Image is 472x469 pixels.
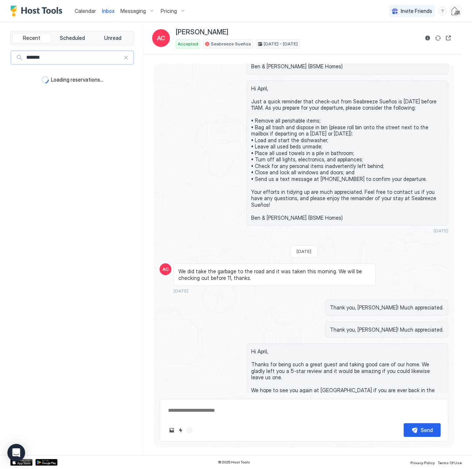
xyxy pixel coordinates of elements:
span: Privacy Policy [410,461,435,465]
div: tab-group [10,31,134,45]
a: Google Play Store [35,459,58,466]
a: Calendar [75,7,96,15]
span: Recent [23,35,40,41]
span: Invite Friends [401,8,432,14]
a: App Store [10,459,33,466]
span: [PERSON_NAME] [176,28,228,37]
span: Seabreeze Sueños [211,41,251,47]
button: Quick reply [176,426,185,435]
button: Send [404,423,441,437]
span: Calendar [75,8,96,14]
span: Thank you, [PERSON_NAME]! Much appreciated. [330,304,444,311]
span: © 2025 Host Tools [218,460,250,465]
span: Messaging [120,8,146,14]
button: Scheduled [53,33,92,43]
span: Pricing [161,8,177,14]
div: User profile [450,5,462,17]
span: Terms Of Use [438,461,462,465]
button: Unread [93,33,132,43]
span: [DATE] [434,228,448,233]
span: AC [163,266,169,273]
span: We did take the garbage to the road and it was taken this morning. We will be checking out before... [178,268,371,281]
span: Accepted [178,41,198,47]
span: Thank you, [PERSON_NAME]! Much appreciated. [330,326,444,333]
button: Reservation information [423,34,432,42]
span: AC [157,34,165,42]
a: Inbox [102,7,114,15]
input: Input Field [23,51,123,64]
button: Sync reservation [434,34,442,42]
button: Recent [12,33,51,43]
span: Inbox [102,8,114,14]
span: Hi April, Thanks for being such a great guest and taking good care of our home. We gladly left yo... [251,348,444,420]
a: Host Tools Logo [10,6,66,17]
span: Unread [104,35,122,41]
span: Scheduled [60,35,85,41]
div: Open Intercom Messenger [7,444,25,462]
div: menu [438,7,447,16]
span: [DATE] [297,249,311,254]
button: Upload image [167,426,176,435]
div: Send [421,426,433,434]
button: Open reservation [444,34,453,42]
span: [DATE] [174,288,188,294]
div: loading [41,76,49,83]
span: Hi April, Just a quick reminder that check-out from Seabreeze Sueños is [DATE] before 11AM. As yo... [251,85,444,221]
span: Loading reservations... [51,76,103,83]
a: Terms Of Use [438,458,462,466]
span: [DATE] - [DATE] [264,41,298,47]
a: Privacy Policy [410,458,435,466]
